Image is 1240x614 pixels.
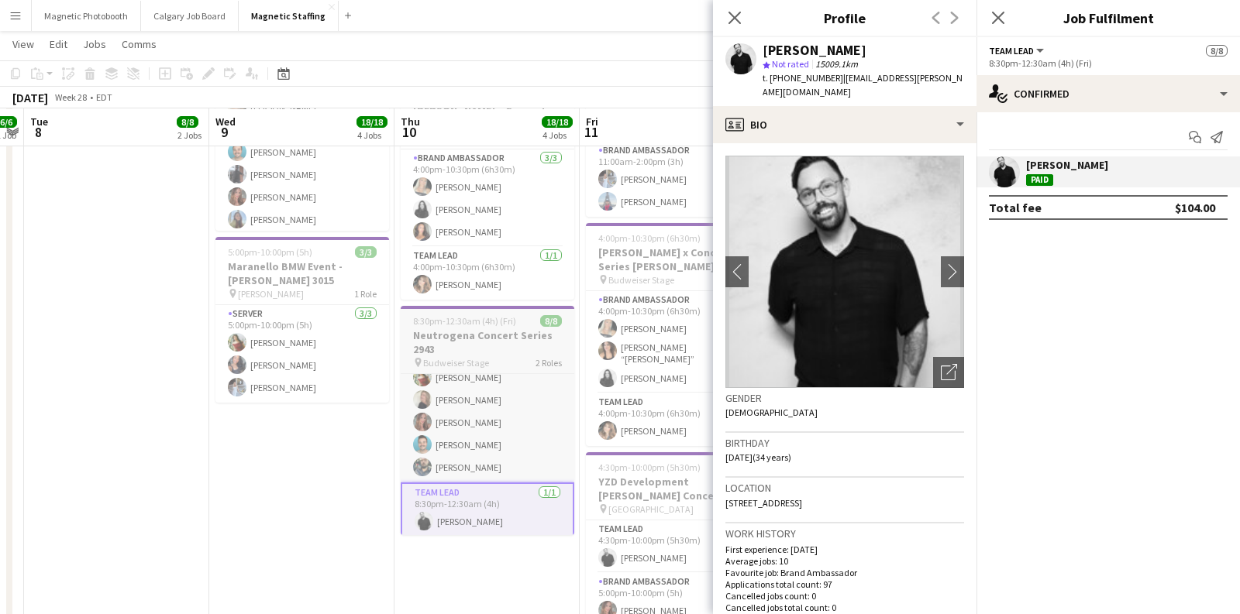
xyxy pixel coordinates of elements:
[401,247,574,300] app-card-role: Team Lead1/14:00pm-10:30pm (6h30m)[PERSON_NAME]
[725,567,964,578] p: Favourite job: Brand Ambassador
[598,461,701,473] span: 4:30pm-10:00pm (5h30m)
[713,8,976,28] h3: Profile
[141,1,239,31] button: Calgary Job Board
[12,37,34,51] span: View
[401,295,574,482] app-card-role: Brand Ambassador7/78:30pm-12:30am (4h)[PERSON_NAME]![PERSON_NAME][PERSON_NAME][PERSON_NAME][PERSO...
[96,91,112,103] div: EDT
[213,123,236,141] span: 9
[725,391,964,405] h3: Gender
[401,115,420,129] span: Thu
[50,37,67,51] span: Edit
[586,142,759,217] app-card-role: Brand Ambassador2/211:00am-2:00pm (3h)[PERSON_NAME][PERSON_NAME]
[989,200,1042,215] div: Total fee
[177,129,201,141] div: 2 Jobs
[989,45,1034,57] span: Team Lead
[763,43,866,57] div: [PERSON_NAME]
[725,578,964,590] p: Applications total count: 97
[725,555,964,567] p: Average jobs: 10
[28,123,48,141] span: 8
[608,274,674,286] span: Budweiser Stage
[398,123,420,141] span: 10
[357,129,387,141] div: 4 Jobs
[725,527,964,540] h3: Work history
[115,34,163,54] a: Comms
[542,129,572,141] div: 4 Jobs
[355,246,377,258] span: 3/3
[401,149,574,247] app-card-role: Brand Ambassador3/34:00pm-10:30pm (6h30m)[PERSON_NAME][PERSON_NAME][PERSON_NAME]
[413,315,516,327] span: 8:30pm-12:30am (4h) (Fri)
[584,123,598,141] span: 11
[356,116,387,128] span: 18/18
[586,115,598,129] span: Fri
[1206,45,1228,57] span: 8/8
[238,288,304,300] span: [PERSON_NAME]
[725,602,964,613] p: Cancelled jobs total count: 0
[51,91,90,103] span: Week 28
[215,259,389,287] h3: Maranello BMW Event - [PERSON_NAME] 3015
[32,1,141,31] button: Magnetic Photobooth
[586,223,759,446] app-job-card: 4:00pm-10:30pm (6h30m)4/4[PERSON_NAME] x Concert Series [PERSON_NAME] 3003 Budweiser Stage2 Roles...
[228,246,312,258] span: 5:00pm-10:00pm (5h)
[608,503,694,515] span: [GEOGRAPHIC_DATA]
[239,1,339,31] button: Magnetic Staffing
[1026,158,1108,172] div: [PERSON_NAME]
[989,57,1228,69] div: 8:30pm-12:30am (4h) (Fri)
[1026,174,1053,186] div: Paid
[423,357,489,369] span: Budweiser Stage
[12,90,48,105] div: [DATE]
[976,75,1240,112] div: Confirmed
[6,34,40,54] a: View
[542,116,573,128] span: 18/18
[725,590,964,602] p: Cancelled jobs count: 0
[215,237,389,403] app-job-card: 5:00pm-10:00pm (5h)3/3Maranello BMW Event - [PERSON_NAME] 3015 [PERSON_NAME]1 RoleServer3/35:00pm...
[536,357,562,369] span: 2 Roles
[933,357,964,388] div: Open photos pop-in
[976,8,1240,28] h3: Job Fulfilment
[725,436,964,450] h3: Birthday
[772,58,809,70] span: Not rated
[354,288,377,300] span: 1 Role
[122,37,157,51] span: Comms
[401,328,574,356] h3: Neutrogena Concert Series 2943
[586,520,759,573] app-card-role: Team Lead1/14:30pm-10:00pm (5h30m)[PERSON_NAME]
[586,291,759,393] app-card-role: Brand Ambassador3/34:00pm-10:30pm (6h30m)[PERSON_NAME][PERSON_NAME] “[PERSON_NAME]” [PERSON_NAME]...
[43,34,74,54] a: Edit
[725,406,818,418] span: [DEMOGRAPHIC_DATA]
[763,72,843,84] span: t. [PHONE_NUMBER]
[401,81,574,300] app-job-card: 4:00pm-10:30pm (6h30m)4/4[PERSON_NAME] x Concert Series [PERSON_NAME] 3003 Budweiser Stage2 Roles...
[586,475,759,503] h3: YZD Development [PERSON_NAME] Concert 2967
[540,315,562,327] span: 8/8
[713,106,976,143] div: Bio
[586,393,759,446] app-card-role: Team Lead1/14:00pm-10:30pm (6h30m)[PERSON_NAME]
[989,45,1046,57] button: Team Lead
[725,544,964,555] p: First experience: [DATE]
[177,116,198,128] span: 8/8
[586,245,759,273] h3: [PERSON_NAME] x Concert Series [PERSON_NAME] 3003
[215,305,389,403] app-card-role: Server3/35:00pm-10:00pm (5h)[PERSON_NAME][PERSON_NAME][PERSON_NAME]
[401,482,574,538] app-card-role: Team Lead1/18:30pm-12:30am (4h)[PERSON_NAME]
[215,70,389,347] app-card-role: Brand Ambassador11/113:30pm-4:30pm (1h)[PERSON_NAME][PERSON_NAME][PERSON_NAME][PERSON_NAME][PERSO...
[725,451,791,463] span: [DATE] (34 years)
[725,497,802,509] span: [STREET_ADDRESS]
[598,232,701,244] span: 4:00pm-10:30pm (6h30m)
[725,481,964,495] h3: Location
[812,58,861,70] span: 15009.1km
[725,156,964,388] img: Crew avatar or photo
[30,115,48,129] span: Tue
[77,34,112,54] a: Jobs
[1175,200,1215,215] div: $104.00
[215,115,236,129] span: Wed
[763,72,963,98] span: | [EMAIL_ADDRESS][PERSON_NAME][DOMAIN_NAME]
[83,37,106,51] span: Jobs
[401,306,574,535] app-job-card: 8:30pm-12:30am (4h) (Fri)8/8Neutrogena Concert Series 2943 Budweiser Stage2 RolesBrand Ambassador...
